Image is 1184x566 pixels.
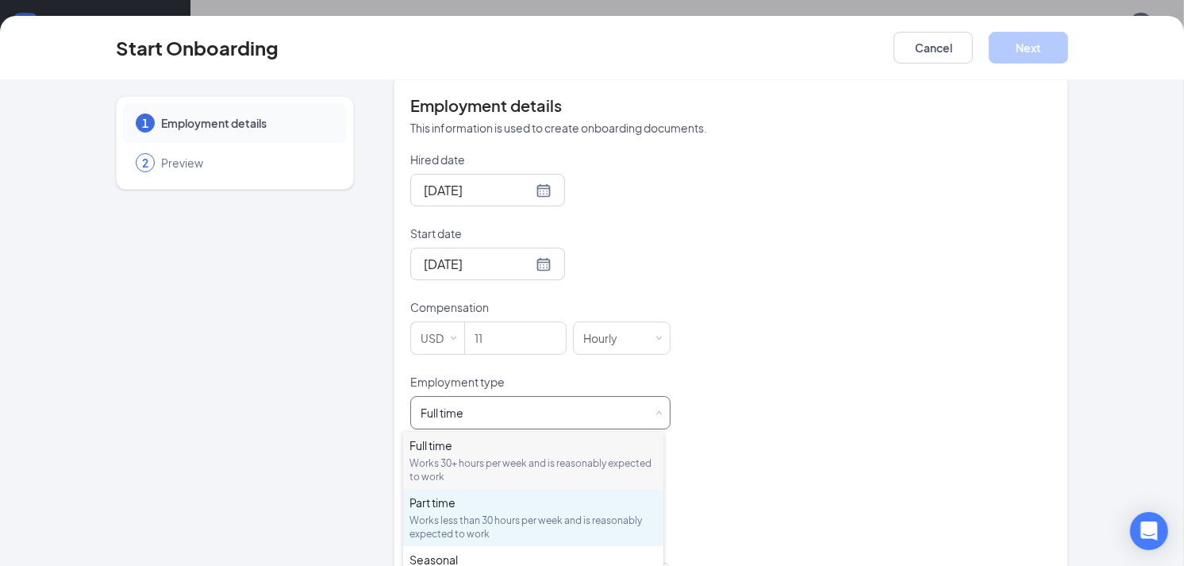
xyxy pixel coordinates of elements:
div: Works 30+ hours per week and is reasonably expected to work [409,456,657,483]
div: USD [421,322,455,354]
div: Full time [409,437,657,453]
p: Start date [410,225,671,241]
p: This information is used to create onboarding documents. [410,120,1051,136]
button: Next [989,32,1068,64]
div: Open Intercom Messenger [1130,512,1168,550]
p: Employment type [410,374,671,390]
div: Full time [421,405,463,421]
span: Preview [161,155,331,171]
p: Hired date [410,152,671,167]
span: 2 [142,155,148,171]
span: Employment details [161,115,331,131]
div: [object Object] [421,405,475,421]
input: Amount [465,322,566,354]
div: Part time [409,495,657,510]
input: Aug 26, 2025 [424,254,532,274]
h4: Employment details [410,94,1051,117]
h3: Start Onboarding [116,34,279,61]
button: Cancel [894,32,973,64]
div: Hourly [583,322,629,354]
div: Works less than 30 hours per week and is reasonably expected to work [409,514,657,541]
input: Aug 26, 2025 [424,180,532,200]
span: 1 [142,115,148,131]
p: Compensation [410,299,671,315]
